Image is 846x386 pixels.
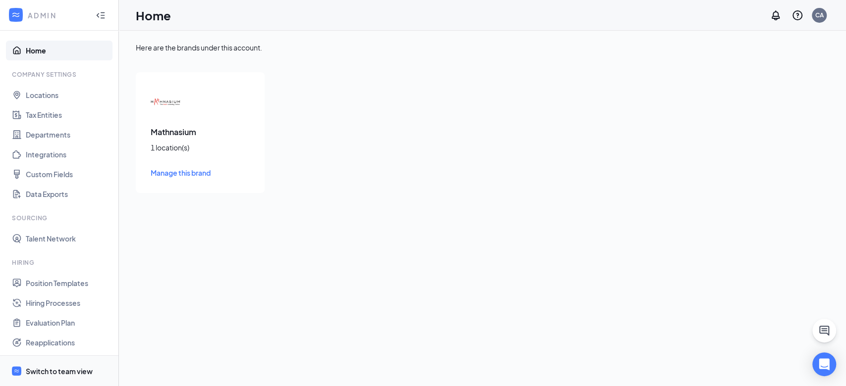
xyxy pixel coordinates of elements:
[12,258,109,267] div: Hiring
[26,184,111,204] a: Data Exports
[26,273,111,293] a: Position Templates
[151,87,180,117] img: Mathnasium logo
[136,43,829,52] div: Here are the brands under this account.
[818,325,830,337] svg: ChatActive
[26,366,93,376] div: Switch to team view
[151,127,250,138] h3: Mathnasium
[26,85,111,105] a: Locations
[812,352,836,376] div: Open Intercom Messenger
[13,368,20,374] svg: WorkstreamLogo
[26,105,111,125] a: Tax Entities
[28,10,87,20] div: ADMIN
[26,125,111,145] a: Departments
[12,214,109,222] div: Sourcing
[791,9,803,21] svg: QuestionInfo
[26,145,111,164] a: Integrations
[151,167,250,178] a: Manage this brand
[26,313,111,333] a: Evaluation Plan
[26,164,111,184] a: Custom Fields
[96,10,106,20] svg: Collapse
[136,7,171,24] h1: Home
[26,293,111,313] a: Hiring Processes
[815,11,824,19] div: CA
[26,41,111,60] a: Home
[812,319,836,342] button: ChatActive
[26,333,111,352] a: Reapplications
[11,10,21,20] svg: WorkstreamLogo
[151,168,211,177] span: Manage this brand
[151,143,250,152] div: 1 location(s)
[770,9,782,21] svg: Notifications
[12,70,109,79] div: Company Settings
[26,229,111,248] a: Talent Network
